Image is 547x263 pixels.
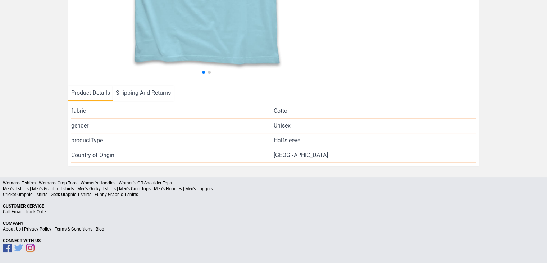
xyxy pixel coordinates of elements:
span: Cotton [274,107,291,115]
span: fabric [71,107,273,115]
a: Track Order [25,209,47,214]
a: About Us [3,227,21,232]
span: [GEOGRAPHIC_DATA] [274,151,476,160]
span: Unisex [274,121,291,130]
span: Halfsleeve [274,136,300,145]
a: Terms & Conditions [55,227,92,232]
p: Customer Service [3,203,544,209]
p: | | | [3,226,544,232]
p: Men's T-shirts | Men's Graphic T-shirts | Men's Geeky T-shirts | Men's Crop Tops | Men's Hoodies ... [3,186,544,192]
span: Country of Origin [71,151,273,160]
p: Company [3,220,544,226]
p: | | [3,209,544,215]
span: gender [71,121,273,130]
p: Connect With Us [3,238,544,244]
a: Blog [96,227,104,232]
a: Privacy Policy [24,227,51,232]
li: Product Details [68,86,113,101]
li: Shipping And Returns [113,86,174,101]
p: Cricket Graphic T-shirts | Geek Graphic T-shirts | Funny Graphic T-shirts | [3,192,544,197]
a: Email [12,209,23,214]
span: productType [71,136,273,145]
p: Women's T-shirts | Women's Crop Tops | Women's Hoodies | Women's Off Shoulder Tops [3,180,544,186]
a: Call [3,209,10,214]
